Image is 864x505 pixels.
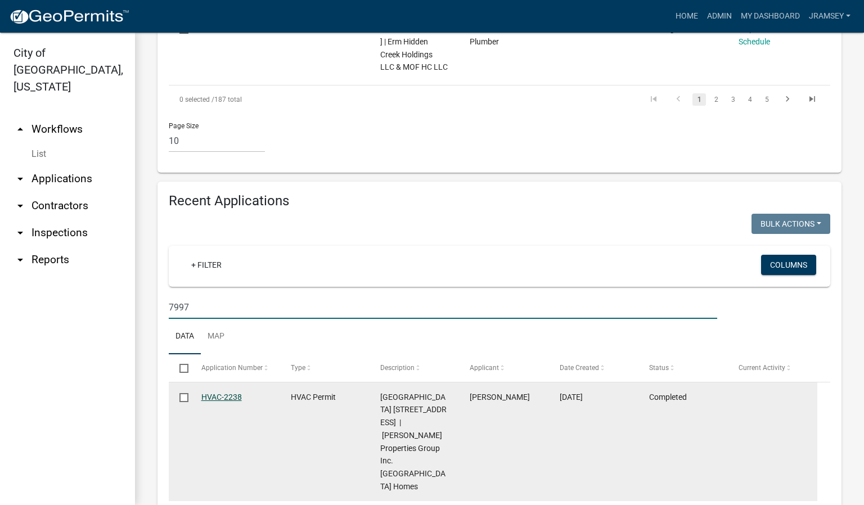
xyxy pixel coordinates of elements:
span: In Progress [649,24,689,33]
span: Description [380,364,415,372]
a: go to previous page [668,93,689,106]
span: Eric Woerner [470,393,530,402]
i: arrow_drop_down [13,199,27,213]
span: Status [649,364,669,372]
a: 2 [709,93,723,106]
a: go to first page [643,93,664,106]
i: arrow_drop_down [13,253,27,267]
li: page 5 [758,90,775,109]
a: Map [201,319,231,355]
datatable-header-cell: Date Created [548,354,638,381]
span: 0 selected / [179,96,214,103]
button: Columns [761,255,816,275]
span: Date Created [560,364,599,372]
i: arrow_drop_down [13,226,27,240]
li: page 3 [724,90,741,109]
a: HVAC-2238 [201,393,242,402]
datatable-header-cell: Status [638,354,728,381]
span: Current Activity [739,364,785,372]
a: 5 [760,93,773,106]
a: My Dashboard [736,6,804,27]
h4: Recent Applications [169,193,830,209]
datatable-header-cell: Select [169,354,190,381]
span: 06/13/2025 [560,24,583,33]
div: 187 total [169,85,429,114]
button: Bulk Actions [751,214,830,234]
span: Dauenhauer Plumber [470,24,530,46]
span: Type [291,364,305,372]
a: jramsey [804,6,855,27]
datatable-header-cell: Applicant [459,354,548,381]
span: KISMET DRIVE 7997 Kismet Drive | Clayton Properties Group Inc. dba Arbor Homes [380,393,447,491]
span: Completed [649,393,687,402]
a: Data [169,319,201,355]
li: page 4 [741,90,758,109]
input: Search for applications [169,296,717,319]
datatable-header-cell: Type [280,354,370,381]
datatable-header-cell: Current Activity [728,354,817,381]
datatable-header-cell: Description [370,354,459,381]
a: go to next page [777,93,798,106]
span: Application Number [201,364,263,372]
a: Admin [703,6,736,27]
a: Home [671,6,703,27]
span: 10/23/2024 [560,393,583,402]
li: page 2 [708,90,724,109]
a: go to last page [802,93,823,106]
a: 3 [726,93,740,106]
a: 1 [692,93,706,106]
li: page 1 [691,90,708,109]
datatable-header-cell: Application Number [190,354,280,381]
a: Inspection Schedule [739,24,775,46]
a: + Filter [182,255,231,275]
span: Applicant [470,364,499,372]
i: arrow_drop_up [13,123,27,136]
a: HVAC-2025-351 [201,24,258,33]
i: arrow_drop_down [13,172,27,186]
a: 4 [743,93,757,106]
span: HVAC Permit [291,24,336,33]
span: HVAC Permit [291,393,336,402]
